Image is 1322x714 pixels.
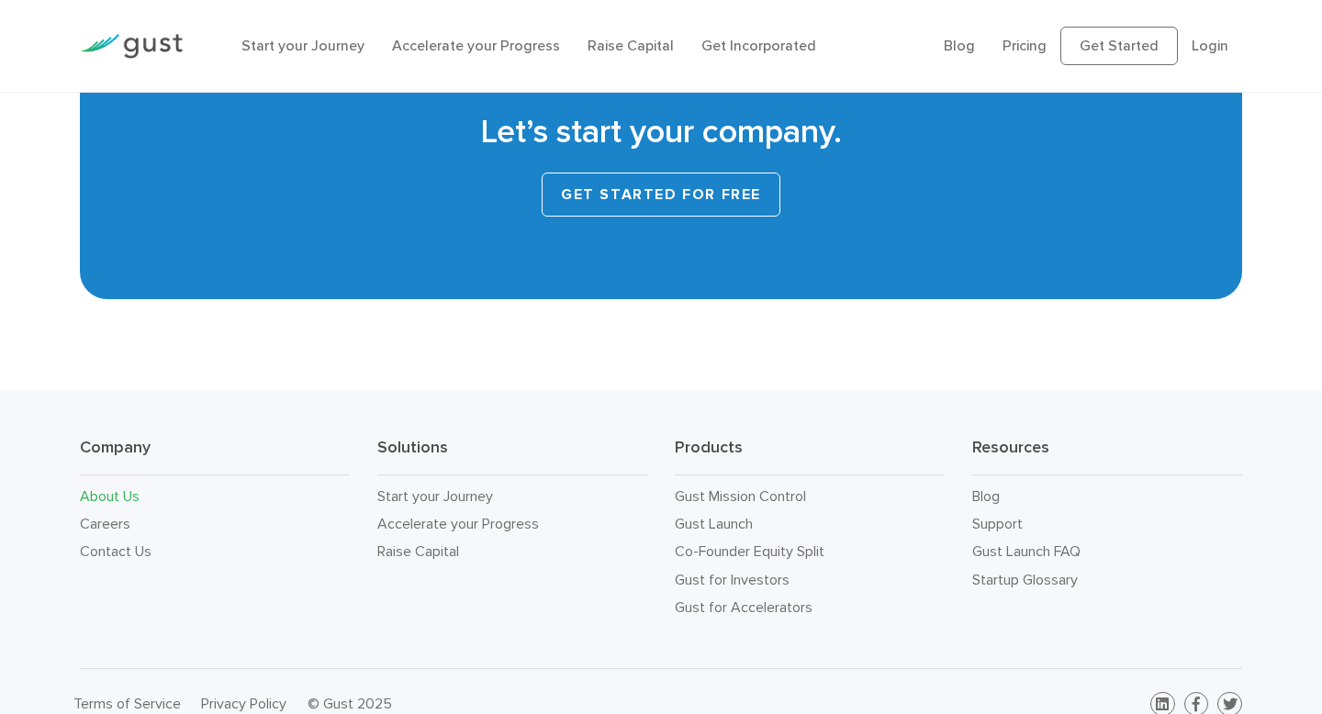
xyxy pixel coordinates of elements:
a: Raise Capital [377,542,459,560]
a: Co-Founder Equity Split [675,542,824,560]
a: Gust for Investors [675,571,790,588]
a: Careers [80,515,130,532]
a: Contact Us [80,542,151,560]
a: Terms of Service [73,695,181,712]
img: Gust Logo [80,34,183,59]
a: Gust Launch [675,515,753,532]
a: Pricing [1003,37,1047,54]
a: Privacy Policy [201,695,286,712]
a: About Us [80,487,140,505]
a: Blog [972,487,1000,505]
a: Gust Mission Control [675,487,806,505]
a: Gust Launch FAQ [972,542,1081,560]
a: Get Started for Free [542,173,780,217]
h2: Let’s start your company. [107,110,1215,154]
a: Accelerate your Progress [377,515,539,532]
a: Start your Journey [241,37,364,54]
a: Startup Glossary [972,571,1078,588]
a: Support [972,515,1023,532]
a: Login [1192,37,1228,54]
a: Raise Capital [588,37,674,54]
h3: Resources [972,437,1242,475]
h3: Products [675,437,945,475]
a: Blog [944,37,975,54]
a: Get Started [1060,27,1178,65]
a: Get Incorporated [701,37,816,54]
a: Accelerate your Progress [392,37,560,54]
h3: Company [80,437,350,475]
a: Start your Journey [377,487,493,505]
h3: Solutions [377,437,647,475]
a: Gust for Accelerators [675,598,812,616]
